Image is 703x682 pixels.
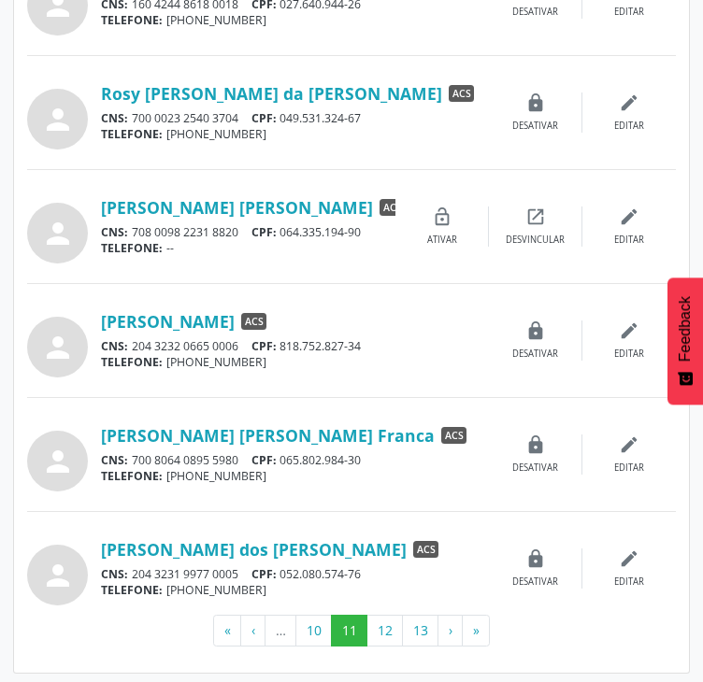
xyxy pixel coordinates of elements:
div: [PHONE_NUMBER] [101,468,489,484]
div: Desativar [512,462,558,475]
span: TELEFONE: [101,468,163,484]
i: person [41,103,75,136]
span: CNS: [101,224,128,240]
div: [PHONE_NUMBER] [101,582,489,598]
a: [PERSON_NAME] [PERSON_NAME] Franca [101,425,435,446]
span: TELEFONE: [101,240,163,256]
span: CPF: [251,452,277,468]
i: edit [619,92,639,113]
div: 708 0098 2231 8820 064.335.194-90 [101,224,395,240]
i: person [41,331,75,364]
i: edit [619,320,639,341]
div: Editar [614,575,644,589]
span: CPF: [251,224,277,240]
i: lock_open [432,206,452,227]
i: lock [525,548,546,569]
span: CPF: [251,110,277,126]
div: Editar [614,120,644,133]
button: Go to page 13 [402,615,438,646]
span: TELEFONE: [101,354,163,370]
i: person [41,445,75,478]
button: Go to last page [462,615,490,646]
button: Go to first page [213,615,241,646]
i: edit [619,434,639,455]
span: CNS: [101,110,128,126]
div: [PHONE_NUMBER] [101,126,489,142]
div: 700 0023 2540 3704 049.531.324-67 [101,110,489,126]
ul: Pagination [27,615,676,646]
i: edit [619,548,639,569]
button: Go to page 10 [295,615,332,646]
span: Feedback [677,296,694,362]
span: ACS [441,427,466,444]
div: 204 3232 0665 0006 818.752.827-34 [101,338,489,354]
span: ACS [413,541,438,558]
span: CNS: [101,338,128,354]
i: lock [525,434,546,455]
div: Desativar [512,348,558,361]
span: ACS [380,199,405,216]
button: Go to page 12 [366,615,403,646]
div: Ativar [427,234,457,247]
span: CNS: [101,566,128,582]
span: TELEFONE: [101,126,163,142]
div: Editar [614,462,644,475]
span: CPF: [251,566,277,582]
div: Editar [614,234,644,247]
div: Desativar [512,6,558,19]
span: TELEFONE: [101,582,163,598]
span: CNS: [101,452,128,468]
span: TELEFONE: [101,12,163,28]
div: 204 3231 9977 0005 052.080.574-76 [101,566,489,582]
a: [PERSON_NAME] [101,311,235,332]
span: ACS [449,85,474,102]
div: Desativar [512,575,558,589]
div: Editar [614,348,644,361]
div: 700 8064 0895 5980 065.802.984-30 [101,452,489,468]
a: [PERSON_NAME] [PERSON_NAME] [101,197,373,218]
a: [PERSON_NAME] dos [PERSON_NAME] [101,539,407,560]
i: open_in_new [525,206,546,227]
div: Editar [614,6,644,19]
div: -- [101,240,395,256]
i: person [41,559,75,592]
a: Rosy [PERSON_NAME] da [PERSON_NAME] [101,83,442,104]
button: Go to next page [438,615,463,646]
i: edit [619,206,639,227]
button: Feedback - Mostrar pesquisa [667,277,703,405]
div: [PHONE_NUMBER] [101,354,489,370]
button: Go to page 11 [331,615,367,646]
i: person [41,217,75,250]
span: CPF: [251,338,277,354]
button: Go to previous page [240,615,265,646]
i: lock [525,92,546,113]
div: Desativar [512,120,558,133]
i: lock [525,320,546,341]
div: [PHONE_NUMBER] [101,12,489,28]
div: Desvincular [506,234,565,247]
span: ACS [241,313,266,330]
